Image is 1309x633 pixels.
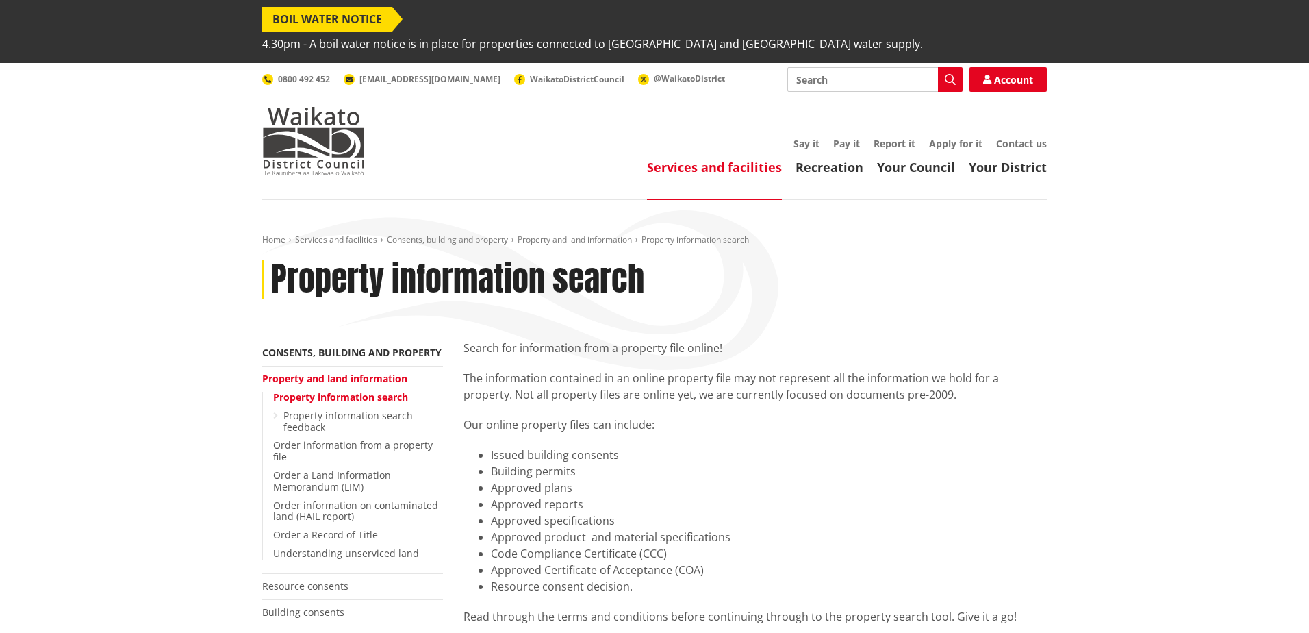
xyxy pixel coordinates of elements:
[273,547,419,560] a: Understanding unserviced land
[929,137,982,150] a: Apply for it
[833,137,860,150] a: Pay it
[969,159,1047,175] a: Your District
[273,438,433,463] a: Order information from a property file
[463,417,654,432] span: Our online property files can include:
[283,409,413,434] a: Property information search feedback
[262,234,285,245] a: Home
[273,499,438,523] a: Order information on contaminated land (HAIL report)
[877,159,955,175] a: Your Council
[463,608,1047,625] div: Read through the terms and conditions before continuing through to the property search tool. Give...
[796,159,863,175] a: Recreation
[262,32,923,56] span: 4.30pm - A boil water notice is in place for properties connected to [GEOGRAPHIC_DATA] and [GEOGR...
[969,67,1047,92] a: Account
[262,606,344,619] a: Building consents
[271,260,644,299] h1: Property information search
[262,346,442,359] a: Consents, building and property
[463,370,1047,403] p: The information contained in an online property file may not represent all the information we hol...
[295,234,377,245] a: Services and facilities
[638,73,725,84] a: @WaikatoDistrict
[793,137,819,150] a: Say it
[491,529,1047,545] li: Approved product and material specifications
[787,67,963,92] input: Search input
[518,234,632,245] a: Property and land information
[491,480,1047,496] li: Approved plans
[262,7,392,32] span: BOIL WATER NOTICE
[262,73,330,85] a: 0800 492 452
[654,73,725,84] span: @WaikatoDistrict
[463,340,1047,356] p: Search for information from a property file online!
[344,73,500,85] a: [EMAIL_ADDRESS][DOMAIN_NAME]
[387,234,508,245] a: Consents, building and property
[491,512,1047,529] li: Approved specifications
[359,73,500,85] span: [EMAIL_ADDRESS][DOMAIN_NAME]
[273,469,391,493] a: Order a Land Information Memorandum (LIM)
[491,463,1047,480] li: Building permits
[530,73,624,85] span: WaikatoDistrictCouncil
[491,578,1047,595] li: Resource consent decision.
[641,234,749,245] span: Property information search
[491,447,1047,463] li: Issued building consents
[491,496,1047,512] li: Approved reports
[262,580,348,593] a: Resource consents
[273,528,378,541] a: Order a Record of Title
[996,137,1047,150] a: Contact us
[491,562,1047,578] li: Approved Certificate of Acceptance (COA)
[647,159,782,175] a: Services and facilities
[262,372,407,385] a: Property and land information
[874,137,915,150] a: Report it
[273,390,408,404] a: Property information search
[514,73,624,85] a: WaikatoDistrictCouncil
[262,234,1047,246] nav: breadcrumb
[278,73,330,85] span: 0800 492 452
[491,545,1047,562] li: Code Compliance Certificate (CCC)
[262,107,365,175] img: Waikato District Council - Te Kaunihera aa Takiwaa o Waikato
